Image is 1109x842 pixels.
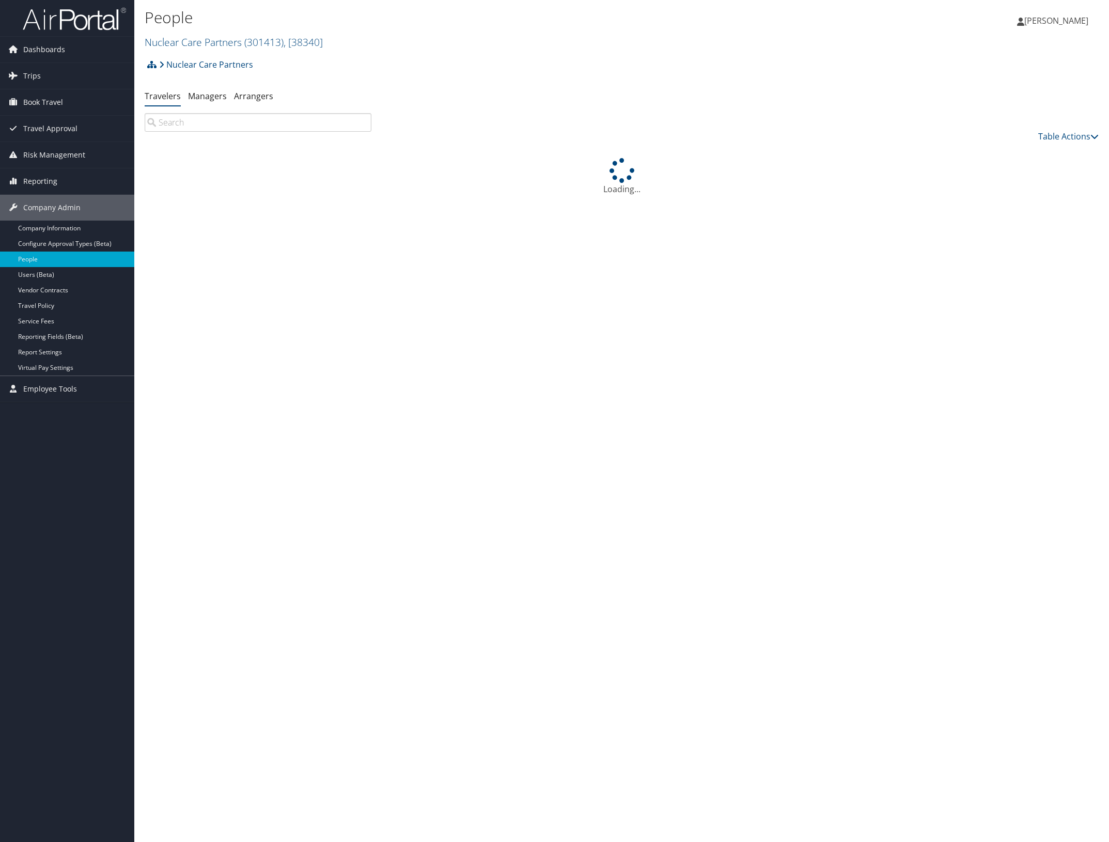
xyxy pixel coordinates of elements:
span: Travel Approval [23,116,77,142]
div: Loading... [145,158,1099,195]
img: airportal-logo.png [23,7,126,31]
span: [PERSON_NAME] [1024,15,1088,26]
input: Search [145,113,371,132]
span: Company Admin [23,195,81,221]
a: [PERSON_NAME] [1017,5,1099,36]
span: , [ 38340 ] [284,35,323,49]
span: Book Travel [23,89,63,115]
h1: People [145,7,780,28]
a: Table Actions [1038,131,1099,142]
span: Risk Management [23,142,85,168]
span: Reporting [23,168,57,194]
a: Arrangers [234,90,273,102]
span: Dashboards [23,37,65,63]
a: Nuclear Care Partners [145,35,323,49]
a: Managers [188,90,227,102]
span: Trips [23,63,41,89]
span: ( 301413 ) [244,35,284,49]
span: Employee Tools [23,376,77,402]
a: Travelers [145,90,181,102]
a: Nuclear Care Partners [159,54,253,75]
